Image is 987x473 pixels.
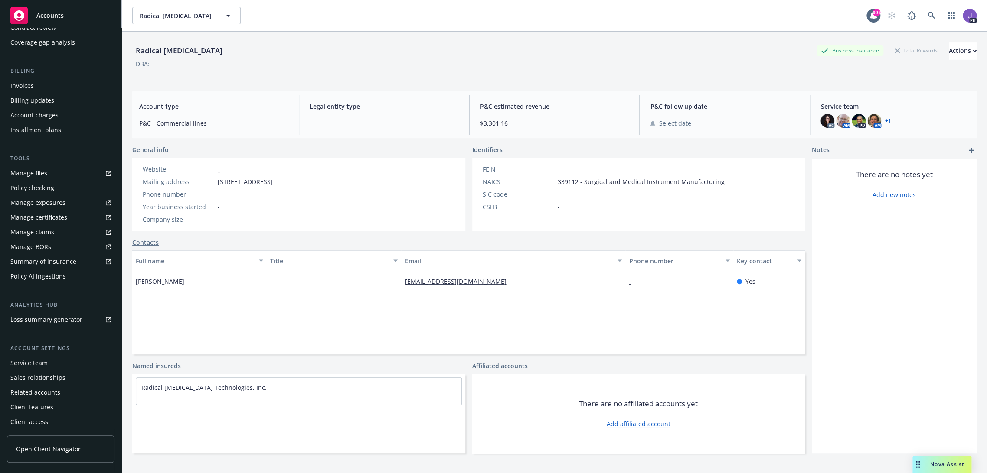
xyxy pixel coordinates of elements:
[7,36,114,49] a: Coverage gap analysis
[143,190,214,199] div: Phone number
[558,190,560,199] span: -
[912,456,971,473] button: Nova Assist
[132,250,267,271] button: Full name
[480,102,629,111] span: P&C estimated revenue
[836,114,850,128] img: photo
[143,202,214,211] div: Year business started
[883,7,900,24] a: Start snowing
[483,202,554,211] div: CSLB
[930,460,964,468] span: Nova Assist
[579,398,698,409] span: There are no affiliated accounts yet
[943,7,960,24] a: Switch app
[472,145,503,154] span: Identifiers
[405,256,612,266] div: Email
[607,419,670,428] a: Add affiliated account
[143,177,214,186] div: Mailing address
[873,190,916,199] a: Add new notes
[650,102,799,111] span: P&C follow up date
[10,313,82,327] div: Loss summary generator
[132,361,181,370] a: Named insureds
[7,166,114,180] a: Manage files
[136,277,184,286] span: [PERSON_NAME]
[139,119,288,128] span: P&C - Commercial lines
[10,386,60,399] div: Related accounts
[483,165,554,174] div: FEIN
[10,108,59,122] div: Account charges
[480,119,629,128] span: $3,301.16
[7,108,114,122] a: Account charges
[966,145,977,156] a: add
[625,250,733,271] button: Phone number
[136,256,254,266] div: Full name
[10,181,54,195] div: Policy checking
[7,371,114,385] a: Sales relationships
[903,7,920,24] a: Report a Bug
[139,102,288,111] span: Account type
[472,361,528,370] a: Affiliated accounts
[218,190,220,199] span: -
[7,313,114,327] a: Loss summary generator
[10,240,51,254] div: Manage BORs
[817,45,883,56] div: Business Insurance
[483,190,554,199] div: SIC code
[270,277,272,286] span: -
[218,177,273,186] span: [STREET_ADDRESS]
[852,114,866,128] img: photo
[267,250,401,271] button: Title
[856,169,933,180] span: There are no notes yet
[132,145,169,154] span: General info
[629,277,638,285] a: -
[10,196,65,210] div: Manage exposures
[745,277,755,286] span: Yes
[558,177,725,186] span: 339112 - Surgical and Medical Instrument Manufacturing
[7,94,114,107] a: Billing updates
[10,36,75,49] div: Coverage gap analysis
[136,59,152,68] div: DBA: -
[132,7,241,24] button: Radical [MEDICAL_DATA]
[820,114,834,128] img: photo
[949,42,977,59] button: Actions
[132,238,159,247] a: Contacts
[140,11,215,20] span: Radical [MEDICAL_DATA]
[483,177,554,186] div: NAICS
[923,7,940,24] a: Search
[143,165,214,174] div: Website
[558,165,560,174] span: -
[7,386,114,399] a: Related accounts
[10,123,61,137] div: Installment plans
[659,119,691,128] span: Select date
[310,102,459,111] span: Legal entity type
[7,3,114,28] a: Accounts
[7,356,114,370] a: Service team
[7,211,114,224] a: Manage certificates
[7,196,114,210] span: Manage exposures
[912,456,923,473] div: Drag to move
[143,215,214,224] div: Company size
[885,118,891,123] a: +1
[10,79,34,93] div: Invoices
[733,250,805,271] button: Key contact
[7,79,114,93] a: Invoices
[218,165,220,173] a: -
[558,202,560,211] span: -
[873,9,880,16] div: 99+
[890,45,942,56] div: Total Rewards
[10,400,53,414] div: Client features
[10,255,76,269] div: Summary of insurance
[218,215,220,224] span: -
[820,102,970,111] span: Service team
[867,114,881,128] img: photo
[401,250,625,271] button: Email
[7,225,114,239] a: Manage claims
[36,12,64,19] span: Accounts
[7,21,114,35] a: Contract review
[10,415,48,429] div: Client access
[7,255,114,269] a: Summary of insurance
[10,94,54,107] div: Billing updates
[7,154,114,163] div: Tools
[132,45,226,56] div: Radical [MEDICAL_DATA]
[7,240,114,254] a: Manage BORs
[10,269,66,283] div: Policy AI ingestions
[7,123,114,137] a: Installment plans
